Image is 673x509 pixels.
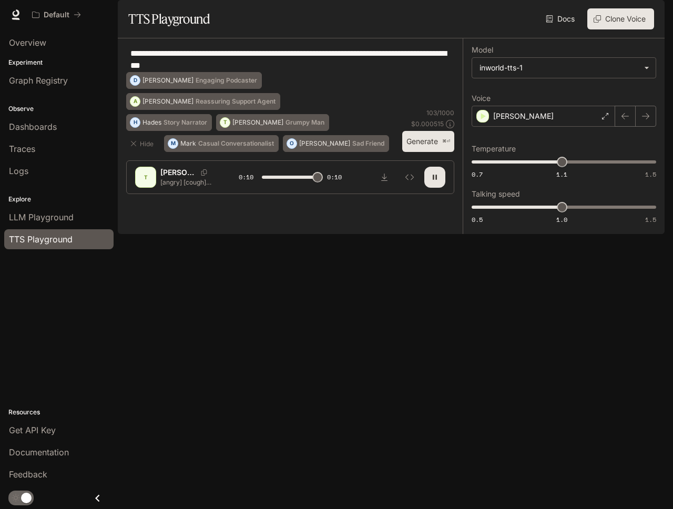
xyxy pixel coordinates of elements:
[411,119,444,128] p: $ 0.000515
[493,111,554,121] p: [PERSON_NAME]
[472,190,520,198] p: Talking speed
[198,140,274,147] p: Casual Conversationalist
[130,72,140,89] div: D
[126,72,262,89] button: D[PERSON_NAME]Engaging Podcaster
[239,172,253,182] span: 0:10
[168,135,178,152] div: M
[402,131,454,152] button: Generate⌘⏎
[426,108,454,117] p: 103 / 1000
[180,140,196,147] p: Mark
[472,58,656,78] div: inworld-tts-1
[645,170,656,179] span: 1.5
[196,77,257,84] p: Engaging Podcaster
[374,167,395,188] button: Download audio
[327,172,342,182] span: 0:10
[587,8,654,29] button: Clone Voice
[27,4,86,25] button: All workspaces
[216,114,329,131] button: T[PERSON_NAME]Grumpy Man
[480,63,639,73] div: inworld-tts-1
[142,77,193,84] p: [PERSON_NAME]
[472,215,483,224] span: 0.5
[232,119,283,126] p: [PERSON_NAME]
[645,215,656,224] span: 1.5
[164,135,279,152] button: MMarkCasual Conversationalist
[352,140,384,147] p: Sad Friend
[130,114,140,131] div: H
[442,138,450,145] p: ⌘⏎
[472,170,483,179] span: 0.7
[472,46,493,54] p: Model
[137,169,154,186] div: T
[126,135,160,152] button: Hide
[556,170,567,179] span: 1.1
[164,119,207,126] p: Story Narrator
[472,95,491,102] p: Voice
[160,167,197,178] p: [PERSON_NAME]
[556,215,567,224] span: 1.0
[142,119,161,126] p: Hades
[196,98,276,105] p: Reassuring Support Agent
[220,114,230,131] div: T
[283,135,389,152] button: O[PERSON_NAME]Sad Friend
[287,135,297,152] div: O
[128,8,210,29] h1: TTS Playground
[126,93,280,110] button: A[PERSON_NAME]Reassuring Support Agent
[197,169,211,176] button: Copy Voice ID
[126,114,212,131] button: HHadesStory Narrator
[399,167,420,188] button: Inspect
[44,11,69,19] p: Default
[544,8,579,29] a: Docs
[130,93,140,110] div: A
[285,119,324,126] p: Grumpy Man
[299,140,350,147] p: [PERSON_NAME]
[472,145,516,152] p: Temperature
[142,98,193,105] p: [PERSON_NAME]
[160,178,213,187] p: [angry] [cough] Ugh, this stupid cough... It's just so hard [cough] not getting sick this time of...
